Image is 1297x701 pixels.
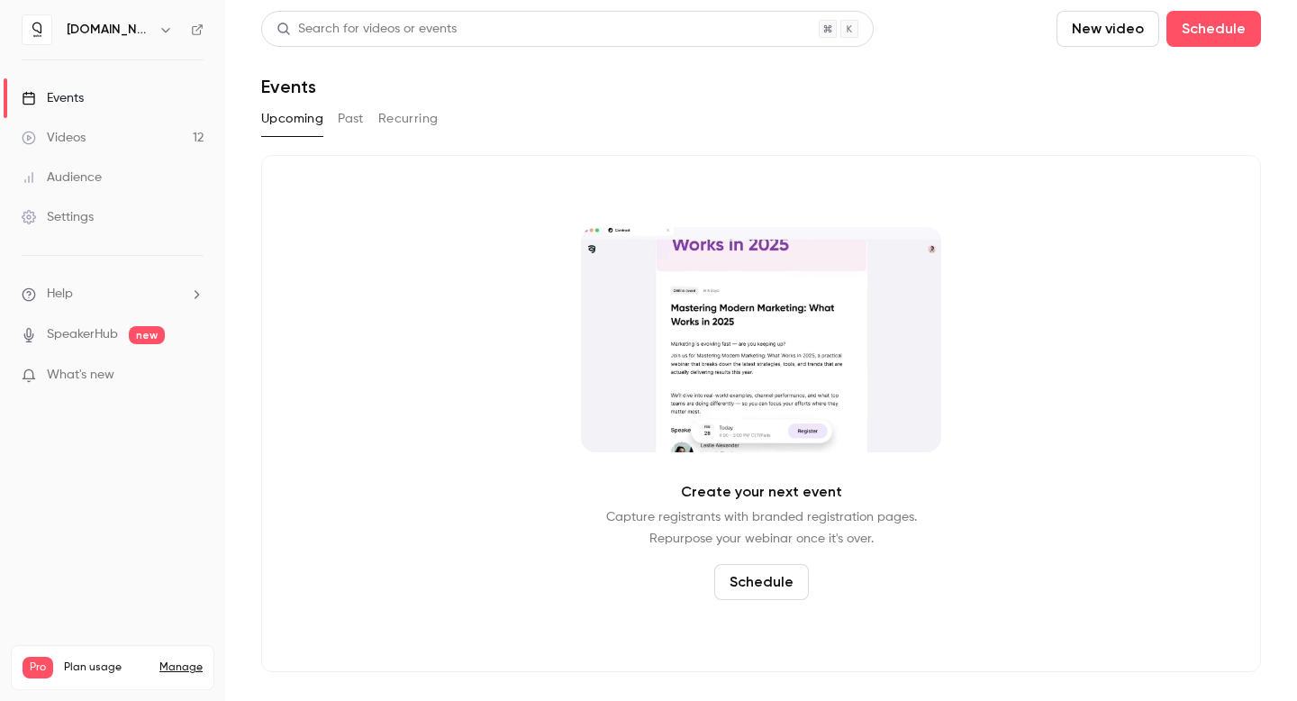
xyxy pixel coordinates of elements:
[714,564,809,600] button: Schedule
[338,105,364,133] button: Past
[47,285,73,304] span: Help
[261,76,316,97] h1: Events
[22,285,204,304] li: help-dropdown-opener
[261,105,323,133] button: Upcoming
[1057,11,1159,47] button: New video
[22,89,84,107] div: Events
[22,168,102,187] div: Audience
[681,481,842,503] p: Create your next event
[378,105,439,133] button: Recurring
[22,208,94,226] div: Settings
[47,325,118,344] a: SpeakerHub
[22,129,86,147] div: Videos
[67,21,151,39] h6: [DOMAIN_NAME]
[64,660,149,675] span: Plan usage
[23,657,53,678] span: Pro
[159,660,203,675] a: Manage
[277,20,457,39] div: Search for videos or events
[606,506,917,550] p: Capture registrants with branded registration pages. Repurpose your webinar once it's over.
[1166,11,1261,47] button: Schedule
[47,366,114,385] span: What's new
[129,326,165,344] span: new
[23,15,51,44] img: quico.io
